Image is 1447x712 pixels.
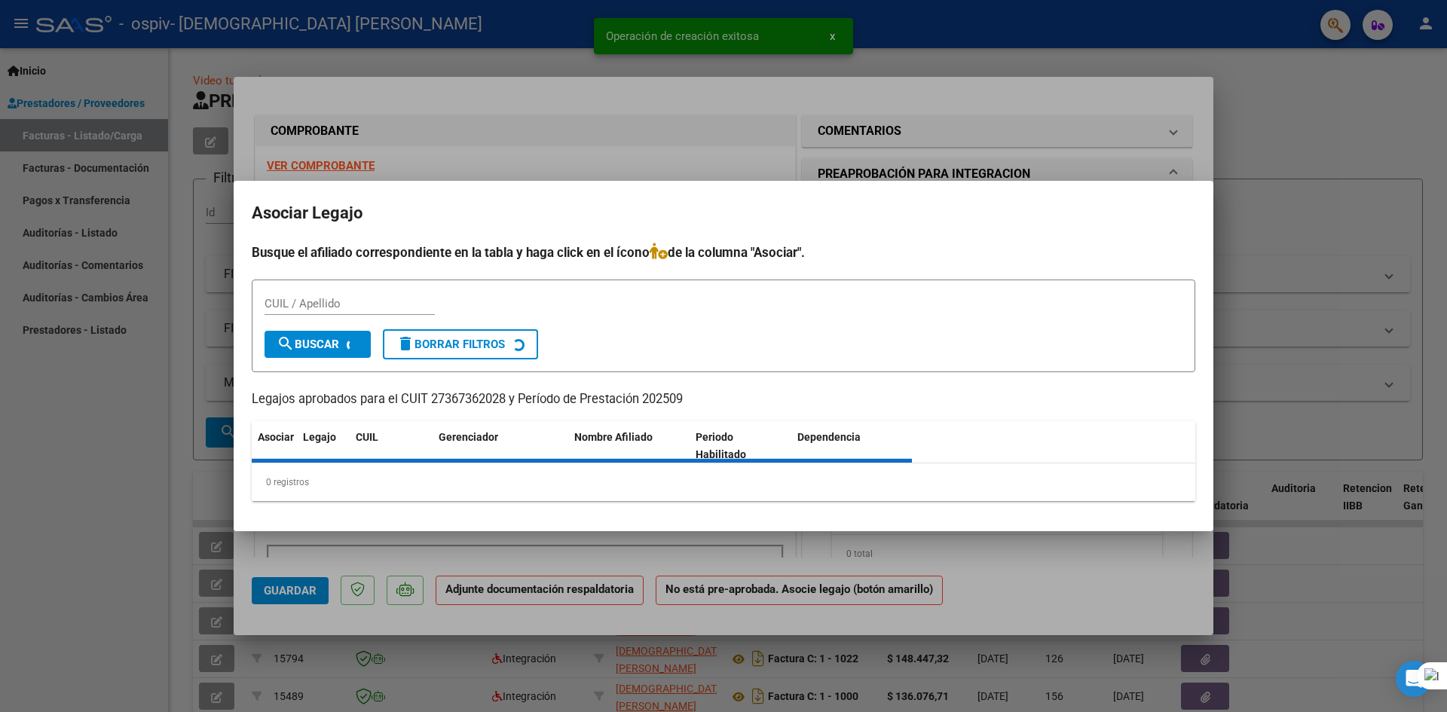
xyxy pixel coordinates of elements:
[439,431,498,443] span: Gerenciador
[252,463,1195,501] div: 0 registros
[265,331,371,358] button: Buscar
[252,243,1195,262] h4: Busque el afiliado correspondiente en la tabla y haga click en el ícono de la columna "Asociar".
[258,431,294,443] span: Asociar
[791,421,913,471] datatable-header-cell: Dependencia
[252,199,1195,228] h2: Asociar Legajo
[252,390,1195,409] p: Legajos aprobados para el CUIT 27367362028 y Período de Prestación 202509
[1396,661,1432,697] div: Open Intercom Messenger
[690,421,791,471] datatable-header-cell: Periodo Habilitado
[574,431,653,443] span: Nombre Afiliado
[383,329,538,359] button: Borrar Filtros
[297,421,350,471] datatable-header-cell: Legajo
[396,335,415,353] mat-icon: delete
[277,335,295,353] mat-icon: search
[356,431,378,443] span: CUIL
[277,338,339,351] span: Buscar
[568,421,690,471] datatable-header-cell: Nombre Afiliado
[396,338,505,351] span: Borrar Filtros
[350,421,433,471] datatable-header-cell: CUIL
[252,421,297,471] datatable-header-cell: Asociar
[797,431,861,443] span: Dependencia
[303,431,336,443] span: Legajo
[433,421,568,471] datatable-header-cell: Gerenciador
[696,431,746,460] span: Periodo Habilitado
